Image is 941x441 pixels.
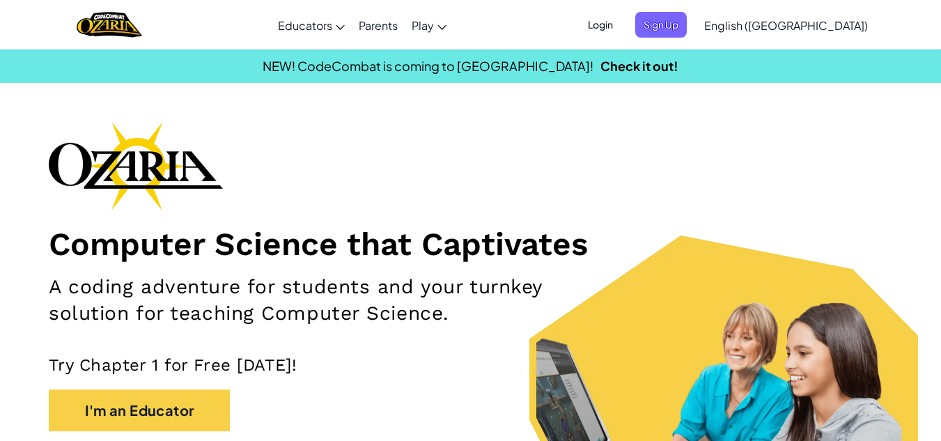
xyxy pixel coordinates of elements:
[600,58,678,74] a: Check it out!
[77,10,141,39] img: Home
[405,6,453,44] a: Play
[352,6,405,44] a: Parents
[704,18,868,33] span: English ([GEOGRAPHIC_DATA])
[49,274,614,327] h2: A coding adventure for students and your turnkey solution for teaching Computer Science.
[278,18,332,33] span: Educators
[412,18,434,33] span: Play
[77,10,141,39] a: Ozaria by CodeCombat logo
[49,224,892,263] h1: Computer Science that Captivates
[49,389,230,431] button: I'm an Educator
[49,355,892,376] p: Try Chapter 1 for Free [DATE]!
[580,12,621,38] button: Login
[271,6,352,44] a: Educators
[635,12,687,38] button: Sign Up
[263,58,593,74] span: NEW! CodeCombat is coming to [GEOGRAPHIC_DATA]!
[49,121,223,210] img: Ozaria branding logo
[697,6,875,44] a: English ([GEOGRAPHIC_DATA])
